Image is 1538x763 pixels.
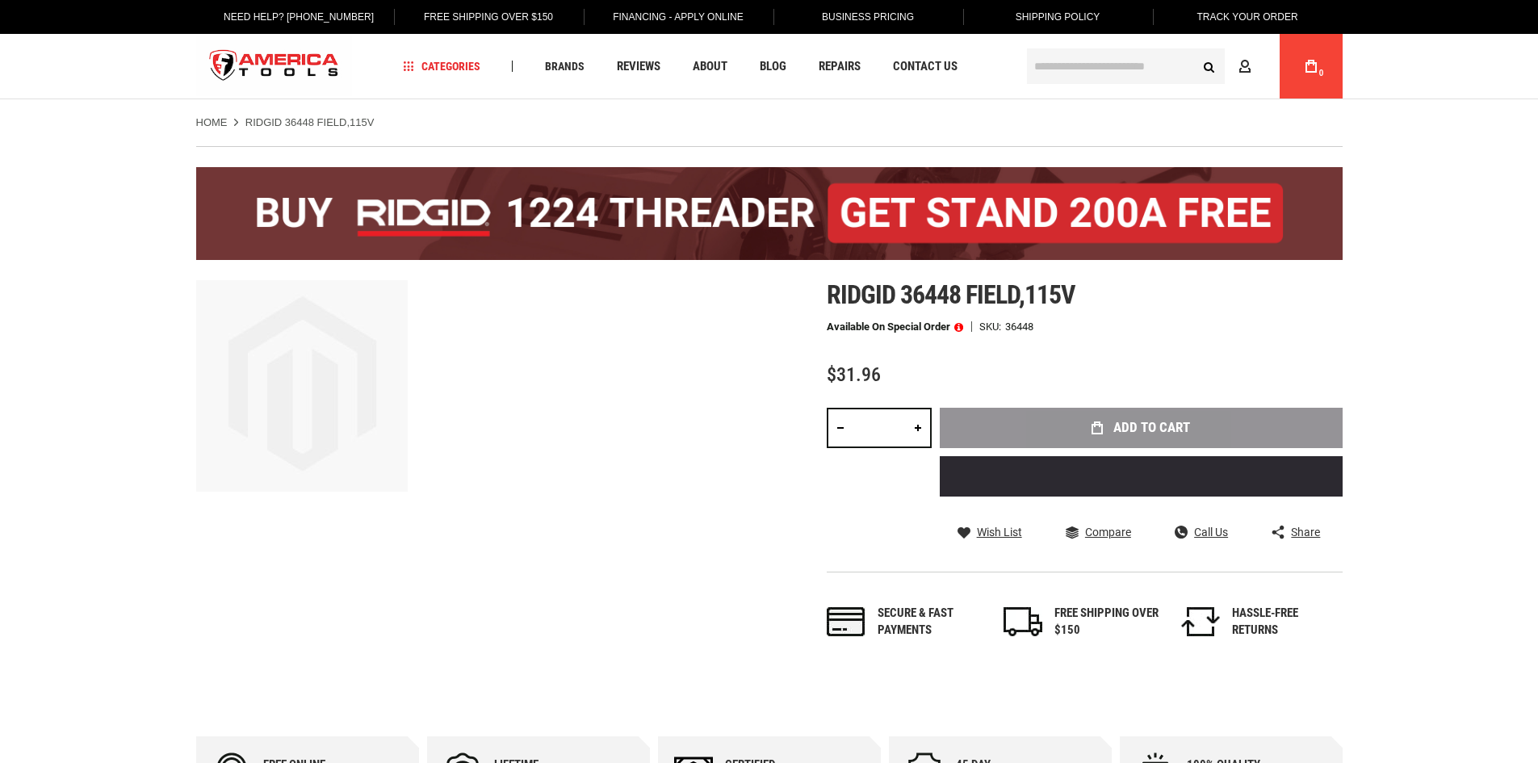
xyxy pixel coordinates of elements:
[196,115,228,130] a: Home
[893,61,958,73] span: Contact Us
[1181,607,1220,636] img: returns
[811,56,868,78] a: Repairs
[1296,34,1326,99] a: 0
[403,61,480,72] span: Categories
[752,56,794,78] a: Blog
[979,321,1005,332] strong: SKU
[1319,69,1324,78] span: 0
[685,56,735,78] a: About
[1066,525,1131,539] a: Compare
[1175,525,1228,539] a: Call Us
[1004,607,1042,636] img: shipping
[886,56,965,78] a: Contact Us
[610,56,668,78] a: Reviews
[1291,526,1320,538] span: Share
[1232,605,1337,639] div: HASSLE-FREE RETURNS
[827,363,881,386] span: $31.96
[760,61,786,73] span: Blog
[958,525,1022,539] a: Wish List
[878,605,983,639] div: Secure & fast payments
[617,61,660,73] span: Reviews
[196,36,353,97] a: store logo
[1194,526,1228,538] span: Call Us
[538,56,592,78] a: Brands
[827,607,865,636] img: payments
[1054,605,1159,639] div: FREE SHIPPING OVER $150
[245,116,375,128] strong: RIDGID 36448 FIELD,115V
[977,526,1022,538] span: Wish List
[1085,526,1131,538] span: Compare
[545,61,585,72] span: Brands
[1016,11,1100,23] span: Shipping Policy
[1194,51,1225,82] button: Search
[196,280,408,492] img: main product photo
[819,61,861,73] span: Repairs
[196,36,353,97] img: America Tools
[1005,321,1033,332] div: 36448
[196,167,1343,260] img: BOGO: Buy the RIDGID® 1224 Threader (26092), get the 92467 200A Stand FREE!
[396,56,488,78] a: Categories
[827,279,1076,310] span: Ridgid 36448 field,115v
[827,321,963,333] p: Available on Special Order
[693,61,727,73] span: About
